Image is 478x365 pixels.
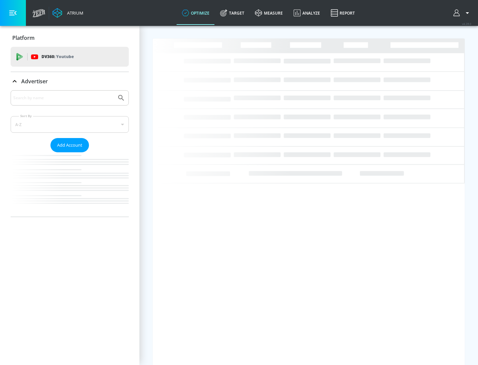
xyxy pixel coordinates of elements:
[11,72,129,91] div: Advertiser
[64,10,83,16] div: Atrium
[12,34,35,41] p: Platform
[325,1,360,25] a: Report
[288,1,325,25] a: Analyze
[13,94,114,102] input: Search by name
[57,141,82,149] span: Add Account
[177,1,215,25] a: optimize
[19,114,33,118] label: Sort By
[250,1,288,25] a: measure
[11,116,129,133] div: A-Z
[11,47,129,67] div: DV360: Youtube
[462,22,471,26] span: v 4.28.0
[56,53,74,60] p: Youtube
[215,1,250,25] a: Target
[21,78,48,85] p: Advertiser
[50,138,89,152] button: Add Account
[11,152,129,217] nav: list of Advertiser
[41,53,74,60] p: DV360:
[11,90,129,217] div: Advertiser
[52,8,83,18] a: Atrium
[11,29,129,47] div: Platform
